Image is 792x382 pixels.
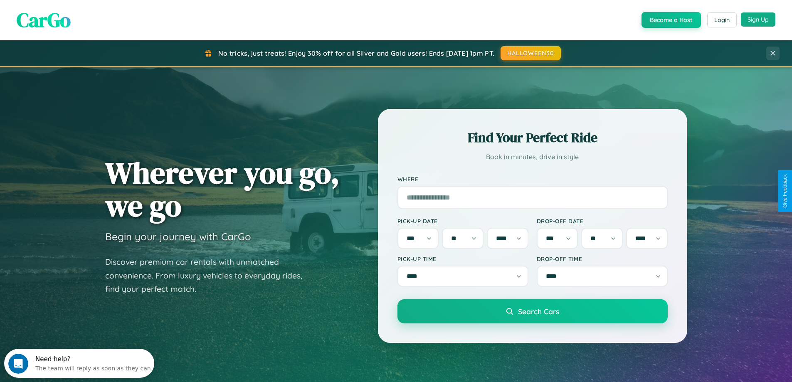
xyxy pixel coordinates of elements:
[537,255,668,262] label: Drop-off Time
[8,354,28,374] iframe: Intercom live chat
[537,217,668,224] label: Drop-off Date
[17,6,71,34] span: CarGo
[3,3,155,26] div: Open Intercom Messenger
[105,255,313,296] p: Discover premium car rentals with unmatched convenience. From luxury vehicles to everyday rides, ...
[397,255,528,262] label: Pick-up Time
[397,175,668,182] label: Where
[741,12,775,27] button: Sign Up
[501,46,561,60] button: HALLOWEEN30
[31,7,147,14] div: Need help?
[397,128,668,147] h2: Find Your Perfect Ride
[218,49,494,57] span: No tricks, just treats! Enjoy 30% off for all Silver and Gold users! Ends [DATE] 1pm PT.
[31,14,147,22] div: The team will reply as soon as they can
[641,12,701,28] button: Become a Host
[4,349,154,378] iframe: Intercom live chat discovery launcher
[782,174,788,208] div: Give Feedback
[707,12,737,27] button: Login
[105,230,251,243] h3: Begin your journey with CarGo
[397,217,528,224] label: Pick-up Date
[105,156,340,222] h1: Wherever you go, we go
[397,299,668,323] button: Search Cars
[397,151,668,163] p: Book in minutes, drive in style
[518,307,559,316] span: Search Cars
